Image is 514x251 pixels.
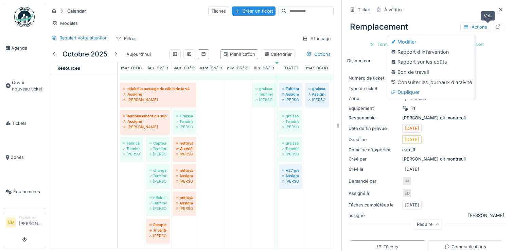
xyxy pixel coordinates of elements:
div: Terminé [149,173,166,179]
div: À vérifier [149,228,166,233]
div: nettoyages [176,195,193,200]
div: Assigné [282,173,299,179]
div: [PERSON_NAME] [123,124,166,130]
a: 7 octobre 2025 [282,64,300,73]
div: Planification [223,51,255,57]
div: Remplacement ou suppression d’un câble [123,113,166,119]
li: [PERSON_NAME] [19,215,43,230]
span: Équipements [13,188,43,195]
div: Deadline [349,136,400,143]
div: [PERSON_NAME] [149,179,166,184]
li: ED [6,217,16,228]
div: Terminer & valider les tâches [367,40,439,49]
div: Assigné [123,119,166,124]
div: Terminé [255,91,272,97]
div: Requiert votre attention [59,35,108,41]
div: [PERSON_NAME] [176,206,193,211]
div: À vérifier [384,6,403,13]
div: Demandé par [349,178,400,184]
div: Capteur rotation [MEDICAL_DATA] [149,140,166,146]
div: [PERSON_NAME] [282,124,299,130]
div: Rapport sur les coûts [390,57,473,67]
img: Badge_color-CXgf-gQk.svg [14,7,35,27]
div: JJ [402,176,412,186]
div: [PERSON_NAME] [176,124,193,130]
span: Zones [11,154,43,161]
div: À vérifier [176,146,193,151]
div: Créé le [349,166,400,172]
div: Aujourd'hui [124,50,154,59]
div: graissage [308,86,325,91]
div: [PERSON_NAME] [282,179,299,184]
div: [PERSON_NAME] [255,97,272,102]
p: Disjoncteur [347,57,506,64]
div: Consulter les journaux d'activité [390,77,473,87]
div: Remplacement [347,18,506,36]
div: [PERSON_NAME] [176,151,193,157]
a: 4 octobre 2025 [198,64,224,73]
div: Réduire [414,220,442,230]
div: curatif [349,147,504,153]
a: 5 octobre 2025 [225,64,250,73]
div: Fuite produit [282,86,299,91]
div: [PERSON_NAME] [123,97,193,102]
div: V27 graisseur déporté [282,168,299,173]
div: Terminé [149,200,166,206]
div: nettoyage et rangement atelier [176,140,193,146]
div: Tâches complétées le [349,202,400,208]
div: ED [402,188,412,198]
div: [PERSON_NAME] [282,151,299,157]
div: [PERSON_NAME] [149,233,166,238]
div: [PERSON_NAME] dit montreuil [349,156,504,162]
div: graissage SCP15 [282,140,299,146]
div: Terminé [282,119,299,124]
div: Terminé [176,119,193,124]
div: Ticket [358,6,370,13]
div: Tâches [377,244,398,250]
div: Graissage scp15 [176,113,193,119]
div: Terminé [123,146,140,151]
div: changée le capteur de rotation el 24 par un aimante [149,168,166,173]
div: T1 [411,105,415,112]
div: Assigné [123,91,193,97]
div: [PERSON_NAME] dit montreuil [349,115,504,121]
div: nettoyages [176,168,193,173]
div: Équipement [349,105,400,112]
div: Domaine d'expertise [349,147,400,153]
div: Options [303,49,334,59]
div: Créé par [349,156,400,162]
div: [PERSON_NAME] [176,179,193,184]
div: Terminé [149,146,166,151]
div: graissage scp15 [255,86,272,91]
div: Communications [445,244,486,250]
div: Remplacement [149,222,166,228]
div: Type de ticket [349,85,400,92]
div: Rapport d'intervention [390,47,473,57]
div: Bon de travail [390,67,473,77]
span: Tickets [12,120,43,127]
a: 3 octobre 2025 [172,64,197,73]
strong: Calendar [65,8,89,14]
div: Assigné [308,91,325,97]
div: Calendrier [264,51,292,57]
div: [PERSON_NAME] [308,97,325,102]
div: Responsable [349,115,400,121]
div: [PERSON_NAME] [123,151,140,157]
div: Assigné [282,91,299,97]
a: 9 octobre 2025 [332,64,355,73]
div: Affichage [299,34,334,44]
div: Numéro de ticket [349,75,400,81]
div: [PERSON_NAME] [149,151,166,157]
div: Zone [349,95,400,102]
div: Fabrication d'une boite pour ranger les lunettes et bouchons d'oreilles [123,140,140,146]
div: [PERSON_NAME] [149,206,166,211]
a: 2 octobre 2025 [146,64,170,73]
div: Date de fin prévue [349,125,400,132]
div: [DATE] [405,202,419,208]
a: 6 octobre 2025 [252,64,276,73]
div: Technicien [19,215,43,220]
div: [DATE] [405,166,419,172]
span: Ouvrir nouveau ticket [12,79,43,92]
h5: octobre 2025 [63,50,107,58]
a: 1 octobre 2025 [119,64,143,73]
